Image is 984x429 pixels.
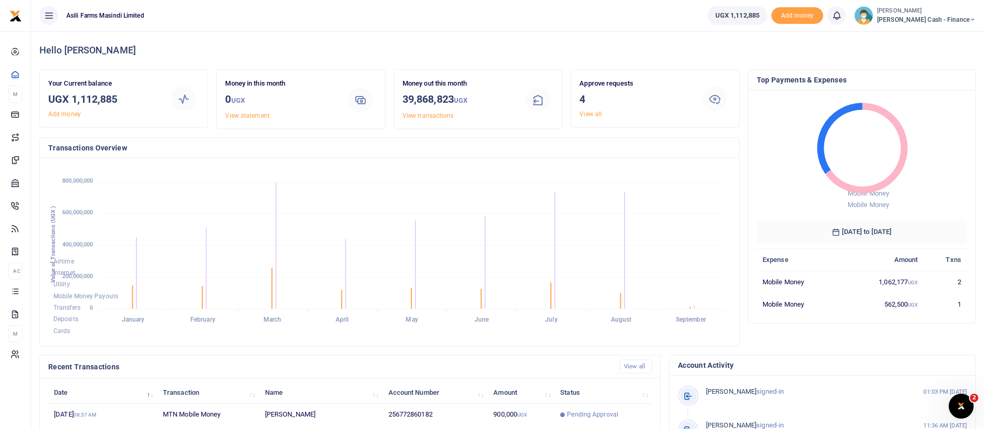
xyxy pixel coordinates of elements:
[757,271,842,293] td: Mobile Money
[50,206,57,283] text: Value of Transactions (UGX )
[555,381,652,404] th: Status: activate to sort column ascending
[854,6,976,25] a: profile-user [PERSON_NAME] [PERSON_NAME] Cash - Finance
[757,248,842,271] th: Expense
[579,78,691,89] p: Approve requests
[579,110,602,118] a: View all
[908,280,918,285] small: UGX
[48,110,81,118] a: Add money
[403,78,514,89] p: Money out this month
[619,359,652,373] a: View all
[48,78,160,89] p: Your Current balance
[62,210,93,216] tspan: 600,000,000
[225,112,269,119] a: View statement
[611,316,632,324] tspan: August
[264,316,281,324] tspan: March
[403,91,514,108] h3: 39,868,823
[53,258,74,265] span: Airtime
[74,412,97,418] small: 08:37 AM
[842,271,924,293] td: 1,062,177
[908,302,918,308] small: UGX
[475,316,489,324] tspan: June
[678,359,967,371] h4: Account Activity
[336,316,349,324] tspan: April
[48,361,611,372] h4: Recent Transactions
[842,293,924,315] td: 562,500
[757,219,967,244] h6: [DATE] to [DATE]
[157,404,259,426] td: MTN Mobile Money
[48,91,160,107] h3: UGX 1,112,885
[53,304,80,311] span: Transfers
[53,327,71,335] span: Cards
[8,325,22,342] li: M
[545,316,557,324] tspan: July
[771,11,823,19] a: Add money
[62,241,93,248] tspan: 400,000,000
[454,96,467,104] small: UGX
[771,7,823,24] li: Toup your wallet
[122,316,145,324] tspan: January
[924,248,967,271] th: Txns
[62,11,148,20] span: Asili Farms Masindi Limited
[53,293,118,300] span: Mobile Money Payouts
[877,7,976,16] small: [PERSON_NAME]
[8,262,22,280] li: Ac
[53,281,70,288] span: Utility
[231,96,245,104] small: UGX
[567,410,618,419] span: Pending Approval
[708,6,767,25] a: UGX 1,112,885
[406,316,418,324] tspan: May
[877,15,976,24] span: [PERSON_NAME] Cash - Finance
[53,316,78,323] span: Deposits
[259,404,383,426] td: [PERSON_NAME]
[848,189,889,197] span: Mobile Money
[62,273,93,280] tspan: 200,000,000
[676,316,706,324] tspan: September
[190,316,215,324] tspan: February
[48,142,731,154] h4: Transactions Overview
[48,404,157,426] td: [DATE]
[488,404,555,426] td: 900,000
[488,381,555,404] th: Amount: activate to sort column ascending
[706,386,902,397] p: signed-in
[703,6,771,25] li: Wallet ballance
[157,381,259,404] th: Transaction: activate to sort column ascending
[9,11,22,19] a: logo-small logo-large logo-large
[923,388,967,396] small: 01:03 PM [DATE]
[8,86,22,103] li: M
[924,293,967,315] td: 1
[706,388,756,395] span: [PERSON_NAME]
[382,381,488,404] th: Account Number: activate to sort column ascending
[403,112,454,119] a: View transactions
[854,6,873,25] img: profile-user
[48,381,157,404] th: Date: activate to sort column descending
[259,381,383,404] th: Name: activate to sort column ascending
[225,91,337,108] h3: 0
[517,412,527,418] small: UGX
[579,91,691,107] h3: 4
[706,421,756,429] span: [PERSON_NAME]
[382,404,488,426] td: 256772860182
[970,394,978,402] span: 2
[90,305,93,311] tspan: 0
[949,394,974,419] iframe: Intercom live chat
[848,201,889,209] span: Mobile Money
[757,293,842,315] td: Mobile Money
[9,10,22,22] img: logo-small
[39,45,976,56] h4: Hello [PERSON_NAME]
[53,269,75,276] span: Internet
[62,178,93,185] tspan: 800,000,000
[757,74,967,86] h4: Top Payments & Expenses
[225,78,337,89] p: Money in this month
[715,10,759,21] span: UGX 1,112,885
[771,7,823,24] span: Add money
[842,248,924,271] th: Amount
[924,271,967,293] td: 2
